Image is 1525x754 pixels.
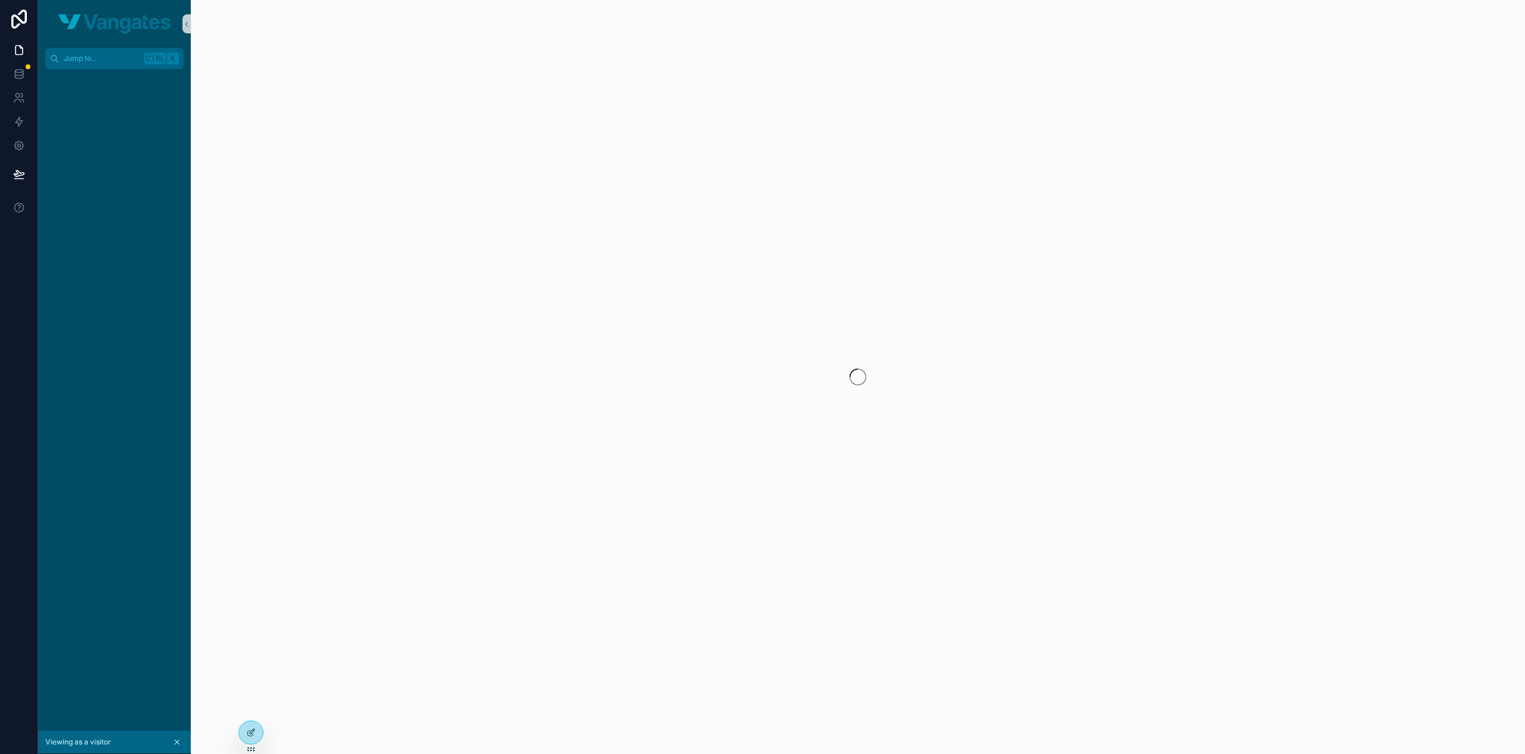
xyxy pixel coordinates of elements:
span: Jump to... [64,54,140,63]
div: scrollable content [38,69,191,91]
span: Viewing as a visitor [45,737,111,747]
span: K [168,54,178,63]
span: Ctrl [144,52,166,64]
button: Jump to...CtrlK [45,48,184,69]
img: App logo [58,14,171,33]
